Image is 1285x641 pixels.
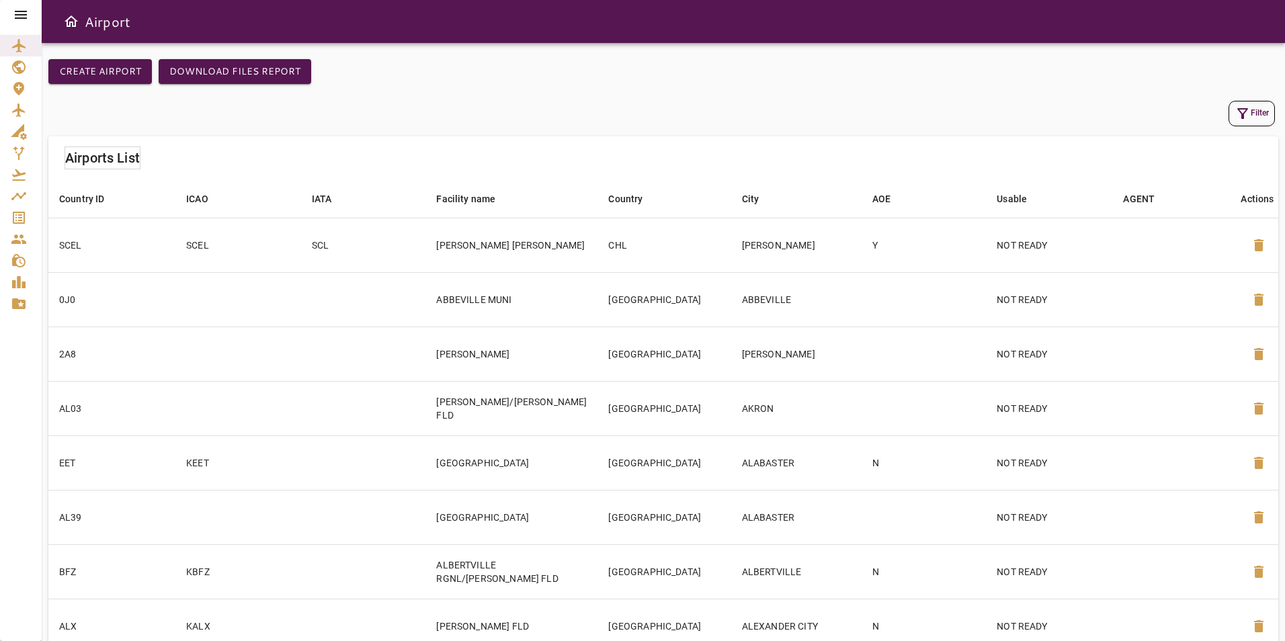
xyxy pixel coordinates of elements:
[1243,556,1275,588] button: Delete Airport
[997,402,1102,415] p: NOT READY
[175,435,300,490] td: KEET
[59,191,122,207] span: Country ID
[997,619,1102,633] p: NOT READY
[997,191,1044,207] span: Usable
[436,191,513,207] span: Facility name
[1243,501,1275,533] button: Delete Airport
[597,327,731,381] td: [GEOGRAPHIC_DATA]
[48,435,175,490] td: EET
[1123,191,1172,207] span: AGENT
[186,191,226,207] span: ICAO
[425,327,597,381] td: [PERSON_NAME]
[186,191,208,207] div: ICAO
[997,293,1102,306] p: NOT READY
[1243,284,1275,316] button: Delete Airport
[1243,447,1275,479] button: Delete Airport
[597,381,731,435] td: [GEOGRAPHIC_DATA]
[1123,191,1155,207] div: AGENT
[48,327,175,381] td: 2A8
[862,544,987,599] td: N
[175,218,300,272] td: SCEL
[85,11,130,32] h6: Airport
[997,239,1102,252] p: NOT READY
[48,218,175,272] td: SCEL
[48,381,175,435] td: AL03
[872,191,908,207] span: AOE
[312,191,332,207] div: IATA
[1229,101,1275,126] button: Filter
[731,435,862,490] td: ALABASTER
[731,272,862,327] td: ABBEVILLE
[425,381,597,435] td: [PERSON_NAME]/[PERSON_NAME] FLD
[48,59,152,84] button: Create airport
[597,544,731,599] td: [GEOGRAPHIC_DATA]
[1251,400,1267,417] span: delete
[1243,392,1275,425] button: Delete Airport
[1251,509,1267,525] span: delete
[1243,338,1275,370] button: Delete Airport
[608,191,642,207] div: Country
[997,511,1102,524] p: NOT READY
[425,218,597,272] td: [PERSON_NAME] [PERSON_NAME]
[731,544,862,599] td: ALBERTVILLE
[425,435,597,490] td: [GEOGRAPHIC_DATA]
[1243,229,1275,261] button: Delete Airport
[997,347,1102,361] p: NOT READY
[608,191,660,207] span: Country
[597,435,731,490] td: [GEOGRAPHIC_DATA]
[862,218,987,272] td: Y
[1251,618,1267,634] span: delete
[997,456,1102,470] p: NOT READY
[48,544,175,599] td: BFZ
[175,544,300,599] td: KBFZ
[425,490,597,544] td: [GEOGRAPHIC_DATA]
[742,191,759,207] div: City
[862,435,987,490] td: N
[872,191,890,207] div: AOE
[1251,455,1267,471] span: delete
[48,490,175,544] td: AL39
[597,218,731,272] td: CHL
[58,8,85,35] button: Open drawer
[48,272,175,327] td: 0J0
[1251,346,1267,362] span: delete
[997,191,1027,207] div: Usable
[436,191,495,207] div: Facility name
[301,218,426,272] td: SCL
[159,59,311,84] button: Download Files Report
[425,544,597,599] td: ALBERTVILLE RGNL/[PERSON_NAME] FLD
[997,565,1102,579] p: NOT READY
[742,191,777,207] span: City
[1251,564,1267,580] span: delete
[597,272,731,327] td: [GEOGRAPHIC_DATA]
[731,218,862,272] td: [PERSON_NAME]
[312,191,349,207] span: IATA
[425,272,597,327] td: ABBEVILLE MUNI
[59,191,105,207] div: Country ID
[731,381,862,435] td: AKRON
[1251,292,1267,308] span: delete
[597,490,731,544] td: [GEOGRAPHIC_DATA]
[731,490,862,544] td: ALABASTER
[731,327,862,381] td: [PERSON_NAME]
[65,147,140,169] h6: Airports List
[1251,237,1267,253] span: delete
